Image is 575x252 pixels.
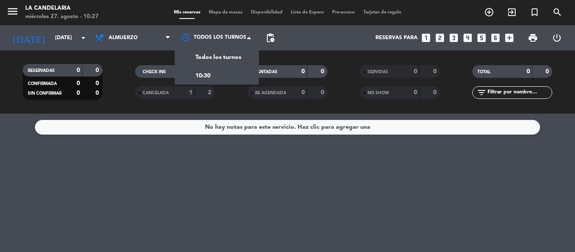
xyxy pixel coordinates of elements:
[287,10,328,15] span: Lista de Espera
[195,71,210,81] span: 10:30
[528,33,538,43] span: print
[375,35,418,41] span: Reservas para
[143,70,166,74] span: CHECK INS
[189,90,192,95] strong: 1
[143,91,169,95] span: CANCELADA
[255,70,277,74] span: SENTADAS
[301,69,305,74] strong: 0
[546,69,551,74] strong: 0
[28,91,61,95] span: SIN CONFIRMAR
[477,70,490,74] span: TOTAL
[208,90,213,95] strong: 2
[96,67,101,73] strong: 0
[477,88,487,98] i: filter_list
[328,10,359,15] span: Pre-acceso
[265,33,275,43] span: pending_actions
[414,69,417,74] strong: 0
[476,32,487,43] i: looks_5
[552,7,562,17] i: search
[77,90,80,96] strong: 0
[545,25,569,50] div: LOG OUT
[434,32,445,43] i: looks_two
[421,32,431,43] i: looks_one
[109,35,138,41] span: Almuerzo
[433,69,438,74] strong: 0
[6,29,51,47] i: [DATE]
[170,10,205,15] span: Mis reservas
[367,91,389,95] span: NO SHOW
[487,88,552,97] input: Filtrar por nombre...
[96,80,101,86] strong: 0
[255,91,286,95] span: RE AGENDADA
[205,10,247,15] span: Mapa de mesas
[321,90,326,95] strong: 0
[359,10,406,15] span: Tarjetas de regalo
[414,90,417,95] strong: 0
[25,4,98,13] div: LA CANDELARIA
[552,33,562,43] i: power_settings_new
[28,69,55,73] span: RESERVADAS
[6,5,19,18] i: menu
[195,53,241,62] span: Todos los turnos
[462,32,473,43] i: looks_4
[205,122,370,132] div: No hay notas para este servicio. Haz clic para agregar una
[6,5,19,21] button: menu
[433,90,438,95] strong: 0
[448,32,459,43] i: looks_3
[301,90,305,95] strong: 0
[527,69,530,74] strong: 0
[484,7,494,17] i: add_circle_outline
[321,69,326,74] strong: 0
[96,90,101,96] strong: 0
[25,13,98,21] div: miércoles 27. agosto - 10:27
[28,82,57,86] span: CONFIRMADA
[490,32,501,43] i: looks_6
[530,7,540,17] i: turned_in_not
[77,67,80,73] strong: 0
[247,10,287,15] span: Disponibilidad
[507,7,517,17] i: exit_to_app
[77,80,80,86] strong: 0
[78,33,88,43] i: arrow_drop_down
[504,32,515,43] i: add_box
[367,70,388,74] span: SERVIDAS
